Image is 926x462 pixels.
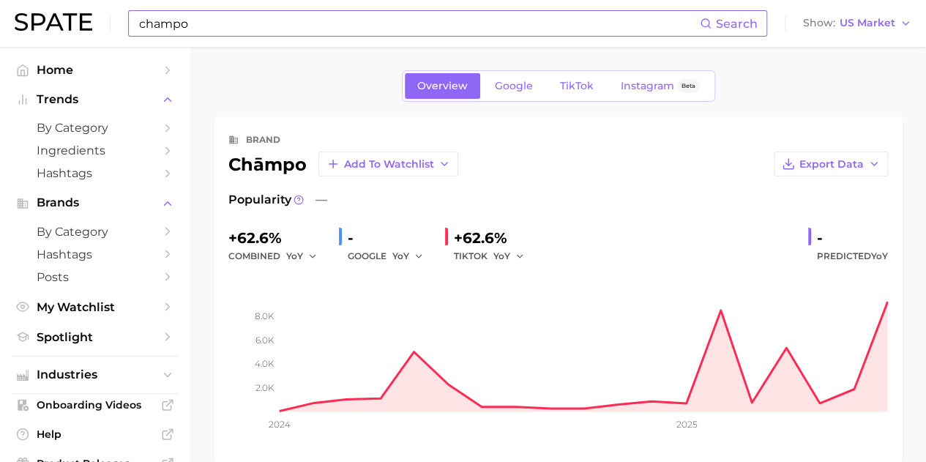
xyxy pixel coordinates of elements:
span: by Category [37,225,154,239]
img: SPATE [15,13,92,31]
div: - [817,226,888,250]
div: brand [246,131,280,149]
span: Popularity [228,191,291,209]
div: combined [228,247,327,265]
span: Google [495,80,533,92]
a: InstagramBeta [608,73,712,99]
a: Posts [12,266,179,288]
span: My Watchlist [37,300,154,314]
button: YoY [286,247,318,265]
span: TikTok [560,80,594,92]
span: Search [716,17,758,31]
a: Hashtags [12,162,179,185]
div: - [348,226,433,250]
a: My Watchlist [12,296,179,318]
span: US Market [840,19,895,27]
span: — [315,191,327,209]
tspan: 2025 [676,419,697,430]
a: Spotlight [12,326,179,349]
button: Add to Watchlist [318,152,458,176]
span: Hashtags [37,247,154,261]
a: TikTok [548,73,606,99]
span: YoY [493,250,510,262]
span: Export Data [799,158,864,171]
span: Brands [37,196,154,209]
a: Google [482,73,545,99]
span: Overview [417,80,468,92]
span: Onboarding Videos [37,398,154,411]
a: Hashtags [12,243,179,266]
span: Spotlight [37,330,154,344]
div: +62.6% [228,226,327,250]
button: YoY [493,247,525,265]
button: YoY [392,247,424,265]
div: +62.6% [454,226,534,250]
tspan: 2024 [269,419,291,430]
span: Instagram [621,80,674,92]
span: Posts [37,270,154,284]
a: Home [12,59,179,81]
button: Industries [12,364,179,386]
button: ShowUS Market [799,14,915,33]
span: Predicted [817,247,888,265]
span: YoY [392,250,409,262]
button: Trends [12,89,179,111]
a: Onboarding Videos [12,394,179,416]
span: Hashtags [37,166,154,180]
input: Search here for a brand, industry, or ingredient [138,11,700,36]
button: Export Data [774,152,888,176]
a: by Category [12,116,179,139]
span: Beta [682,80,695,92]
a: Help [12,423,179,445]
span: YoY [871,250,888,261]
span: Add to Watchlist [344,158,434,171]
button: Brands [12,192,179,214]
a: by Category [12,220,179,243]
div: chāmpo [228,152,458,176]
span: Home [37,63,154,77]
span: Industries [37,368,154,381]
div: GOOGLE [348,247,433,265]
a: Overview [405,73,480,99]
span: Help [37,428,154,441]
span: Trends [37,93,154,106]
a: Ingredients [12,139,179,162]
span: by Category [37,121,154,135]
span: Ingredients [37,144,154,157]
span: YoY [286,250,303,262]
div: TIKTOK [454,247,534,265]
span: Show [803,19,835,27]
